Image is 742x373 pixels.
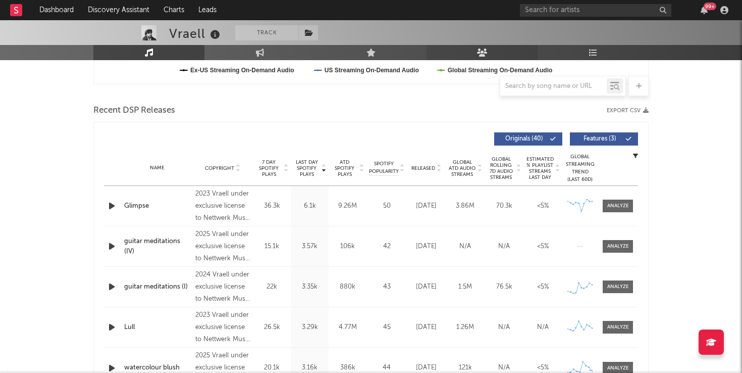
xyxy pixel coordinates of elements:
button: Originals(40) [494,132,562,146]
div: N/A [487,363,521,373]
button: Track [235,25,298,40]
text: US Streaming On-Demand Audio [325,67,419,74]
div: 44 [369,363,404,373]
span: Released [411,165,435,171]
div: 76.5k [487,282,521,292]
a: guitar meditations (I) [124,282,190,292]
div: 50 [369,201,404,211]
div: Global Streaming Trend (Last 60D) [565,153,595,183]
div: 3.35k [293,282,326,292]
div: 2023 Vraell under exclusive license to Nettwerk Music Group Inc. [195,309,250,346]
span: Recent DSP Releases [93,105,175,117]
a: Lull [124,322,190,333]
div: 15.1k [255,242,288,252]
div: 121k [448,363,482,373]
div: 2025 Vraell under exclusive license to Nettwerk Music Group Inc. [195,228,250,265]
div: [DATE] [409,322,443,333]
div: N/A [526,322,560,333]
span: Estimated % Playlist Streams Last Day [526,156,554,180]
div: 1.26M [448,322,482,333]
div: <5% [526,242,560,252]
div: Vraell [169,25,223,42]
div: 6.1k [293,201,326,211]
div: <5% [526,201,560,211]
div: 36.3k [255,201,288,211]
text: Ex-US Streaming On-Demand Audio [190,67,294,74]
text: Global Streaming On-Demand Audio [448,67,553,74]
div: [DATE] [409,242,443,252]
span: ATD Spotify Plays [331,159,358,177]
div: 70.3k [487,201,521,211]
div: <5% [526,282,560,292]
div: 26.5k [255,322,288,333]
div: Name [124,164,190,172]
div: 2024 Vraell under exclusive license to Nettwerk Music Group Inc. [195,269,250,305]
a: guitar meditations (IV) [124,237,190,256]
button: 99+ [701,6,708,14]
div: 1.5M [448,282,482,292]
div: 2023 Vraell under exclusive license to Nettwerk Music Group Inc. [195,188,250,224]
div: 22k [255,282,288,292]
div: 106k [331,242,364,252]
div: 3.16k [293,363,326,373]
input: Search for artists [520,4,671,17]
input: Search by song name or URL [500,82,607,90]
div: [DATE] [409,201,443,211]
div: 20.1k [255,363,288,373]
div: 4.77M [331,322,364,333]
div: N/A [487,242,521,252]
div: 43 [369,282,404,292]
div: 3.29k [293,322,326,333]
span: Copyright [205,165,234,171]
span: Originals ( 40 ) [501,136,547,142]
div: 45 [369,322,404,333]
div: N/A [448,242,482,252]
span: Last Day Spotify Plays [293,159,320,177]
div: 880k [331,282,364,292]
span: Features ( 3 ) [576,136,623,142]
button: Export CSV [607,108,649,114]
div: <5% [526,363,560,373]
div: 386k [331,363,364,373]
button: Features(3) [570,132,638,146]
div: [DATE] [409,363,443,373]
span: Global Rolling 7D Audio Streams [487,156,515,180]
div: N/A [487,322,521,333]
div: 42 [369,242,404,252]
span: Global ATD Audio Streams [448,159,476,177]
a: watercolour blush [124,363,190,373]
a: Glimpse [124,201,190,211]
div: 99 + [704,3,716,10]
div: [DATE] [409,282,443,292]
div: 9.26M [331,201,364,211]
span: Spotify Popularity [369,160,399,175]
div: 3.86M [448,201,482,211]
span: 7 Day Spotify Plays [255,159,282,177]
div: 3.57k [293,242,326,252]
